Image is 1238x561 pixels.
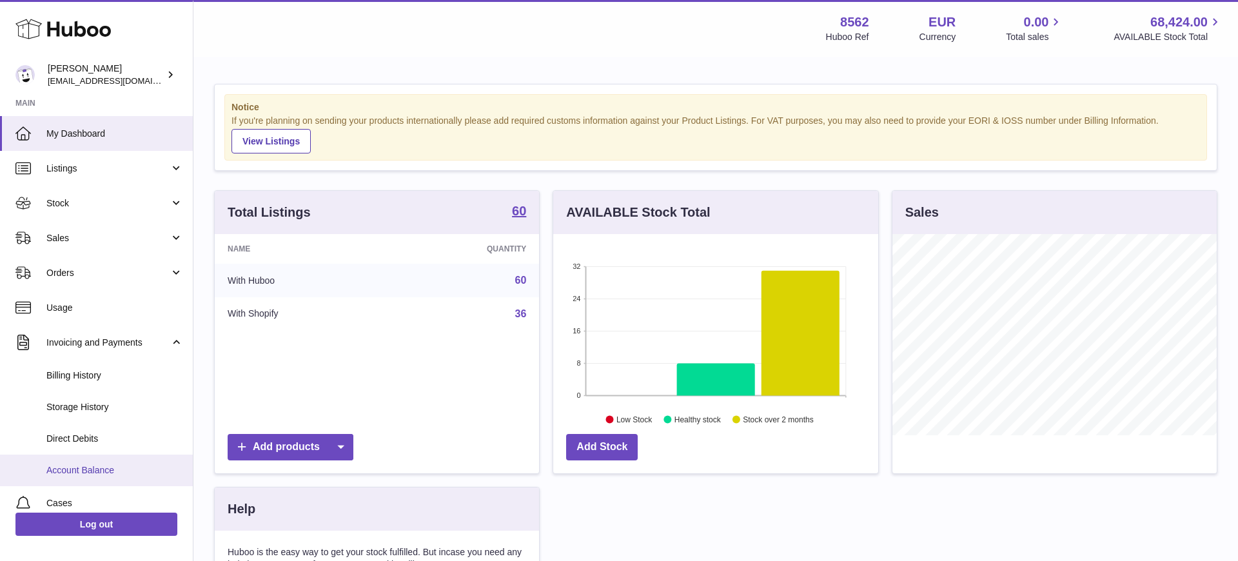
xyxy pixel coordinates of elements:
[228,434,353,460] a: Add products
[215,264,389,297] td: With Huboo
[46,401,183,413] span: Storage History
[46,162,170,175] span: Listings
[566,434,638,460] a: Add Stock
[826,31,869,43] div: Huboo Ref
[46,497,183,509] span: Cases
[46,302,183,314] span: Usage
[573,327,581,335] text: 16
[743,415,814,424] text: Stock over 2 months
[1114,14,1223,43] a: 68,424.00 AVAILABLE Stock Total
[231,129,311,153] a: View Listings
[566,204,710,221] h3: AVAILABLE Stock Total
[573,262,581,270] text: 32
[573,295,581,302] text: 24
[15,513,177,536] a: Log out
[46,267,170,279] span: Orders
[46,232,170,244] span: Sales
[512,204,526,217] strong: 60
[515,275,527,286] a: 60
[228,500,255,518] h3: Help
[389,234,539,264] th: Quantity
[231,101,1200,113] strong: Notice
[215,234,389,264] th: Name
[1150,14,1208,31] span: 68,424.00
[515,308,527,319] a: 36
[15,65,35,84] img: fumi@codeofbell.com
[46,433,183,445] span: Direct Debits
[905,204,939,221] h3: Sales
[1114,31,1223,43] span: AVAILABLE Stock Total
[46,197,170,210] span: Stock
[215,297,389,331] td: With Shopify
[919,31,956,43] div: Currency
[577,359,581,367] text: 8
[616,415,653,424] text: Low Stock
[577,391,581,399] text: 0
[928,14,956,31] strong: EUR
[1006,31,1063,43] span: Total sales
[46,337,170,349] span: Invoicing and Payments
[46,128,183,140] span: My Dashboard
[1006,14,1063,43] a: 0.00 Total sales
[231,115,1200,153] div: If you're planning on sending your products internationally please add required customs informati...
[840,14,869,31] strong: 8562
[48,75,190,86] span: [EMAIL_ADDRESS][DOMAIN_NAME]
[512,204,526,220] a: 60
[46,369,183,382] span: Billing History
[1024,14,1049,31] span: 0.00
[228,204,311,221] h3: Total Listings
[48,63,164,87] div: [PERSON_NAME]
[674,415,722,424] text: Healthy stock
[46,464,183,477] span: Account Balance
